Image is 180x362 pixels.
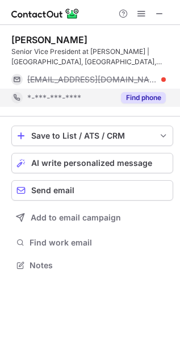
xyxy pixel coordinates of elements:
button: save-profile-one-click [11,126,173,146]
div: [PERSON_NAME] [11,34,87,45]
span: Add to email campaign [31,213,121,222]
button: Find work email [11,235,173,251]
div: Save to List / ATS / CRM [31,131,153,140]
span: AI write personalized message [31,159,152,168]
button: Notes [11,257,173,273]
div: Senior Vice President at [PERSON_NAME] | [GEOGRAPHIC_DATA], [GEOGRAPHIC_DATA], [GEOGRAPHIC_DATA] ... [11,47,173,67]
button: AI write personalized message [11,153,173,173]
span: Find work email [30,238,169,248]
button: Reveal Button [121,92,166,103]
span: [EMAIL_ADDRESS][DOMAIN_NAME] [27,74,157,85]
span: Notes [30,260,169,271]
button: Send email [11,180,173,201]
span: Send email [31,186,74,195]
img: ContactOut v5.3.10 [11,7,79,20]
button: Add to email campaign [11,207,173,228]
